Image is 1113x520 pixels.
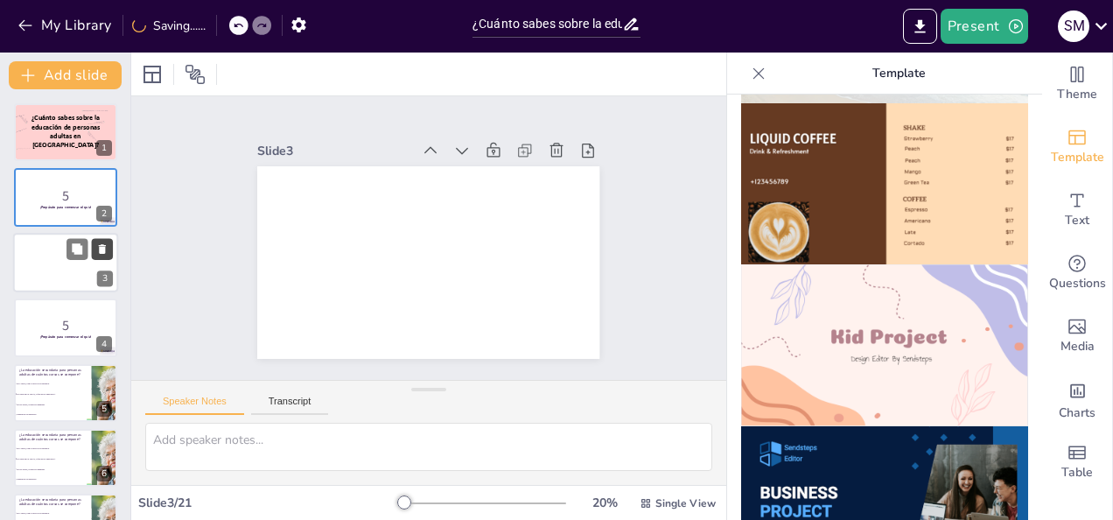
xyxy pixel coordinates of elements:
[1042,53,1112,116] div: Change the overall theme
[17,468,90,470] span: De dos cursos, es una ESO adaptada.
[773,53,1025,95] p: Template
[19,186,112,205] p: 5
[17,458,90,460] span: No existe en los CEPAs, lo que hay se llama ESPA.
[1042,116,1112,179] div: Add ready made slides
[941,9,1028,44] button: Present
[1058,9,1089,44] button: S M
[92,238,113,259] button: Delete Slide
[19,316,112,335] p: 5
[96,140,112,156] div: 1
[96,401,112,417] div: 5
[96,336,112,352] div: 4
[145,396,244,415] button: Speaker Notes
[903,9,937,44] button: Export to PowerPoint
[96,466,112,481] div: 6
[17,392,90,394] span: No existe en los CEPAs, lo que hay se llama ESPA.
[14,364,117,422] div: 5
[97,271,113,286] div: 3
[251,396,329,415] button: Transcript
[655,496,716,510] span: Single View
[17,479,90,481] span: Ninguna de las anteriores.
[1060,337,1095,356] span: Media
[9,61,122,89] button: Add slide
[1042,431,1112,494] div: Add a table
[185,64,206,85] span: Position
[96,206,112,221] div: 2
[31,114,101,149] span: ¿Cuánto sabes sobre la educación de personas adultas en [GEOGRAPHIC_DATA]?
[741,264,1028,426] img: thumb-9.png
[17,403,90,404] span: De dos cursos, es una ESO adaptada.
[1042,242,1112,305] div: Get real-time input from your audience
[13,11,119,39] button: My Library
[13,233,118,292] div: 3
[132,18,206,34] div: Saving......
[14,299,117,356] div: 4
[1061,463,1093,482] span: Table
[1065,211,1089,230] span: Text
[1057,85,1097,104] span: Theme
[17,383,90,384] span: De 4 cursos, como la ESO en los institutos.
[741,103,1028,265] img: thumb-8.png
[17,512,90,514] span: De 4 cursos, como la ESO en los institutos.
[1059,404,1095,423] span: Charts
[66,238,87,259] button: Duplicate Slide
[290,94,441,157] div: Slide 3
[1042,179,1112,242] div: Add text boxes
[14,103,117,161] div: 1
[14,168,117,226] div: 2
[584,495,626,511] div: 20 %
[40,334,92,339] strong: ¡Prepárate para comenzar el quiz!
[1058,11,1089,42] div: S M
[19,368,87,377] p: ¿La educación secundaria para personas adultas de cuántos cursos se compone?
[138,60,166,88] div: Layout
[19,432,87,442] p: ¿La educación secundaria para personas adultas de cuántos cursos se compone?
[1049,274,1106,293] span: Questions
[14,429,117,487] div: 6
[472,11,622,37] input: Insert title
[1042,368,1112,431] div: Add charts and graphs
[17,413,90,415] span: Ninguna de las anteriores.
[17,447,90,449] span: De 4 cursos, como la ESO en los institutos.
[138,495,398,511] div: Slide 3 / 21
[19,497,87,507] p: ¿La educación secundaria para personas adultas de cuántos cursos se compone?
[40,205,92,209] strong: ¡Prepárate para comenzar el quiz!
[1042,305,1112,368] div: Add images, graphics, shapes or video
[1051,148,1104,167] span: Template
